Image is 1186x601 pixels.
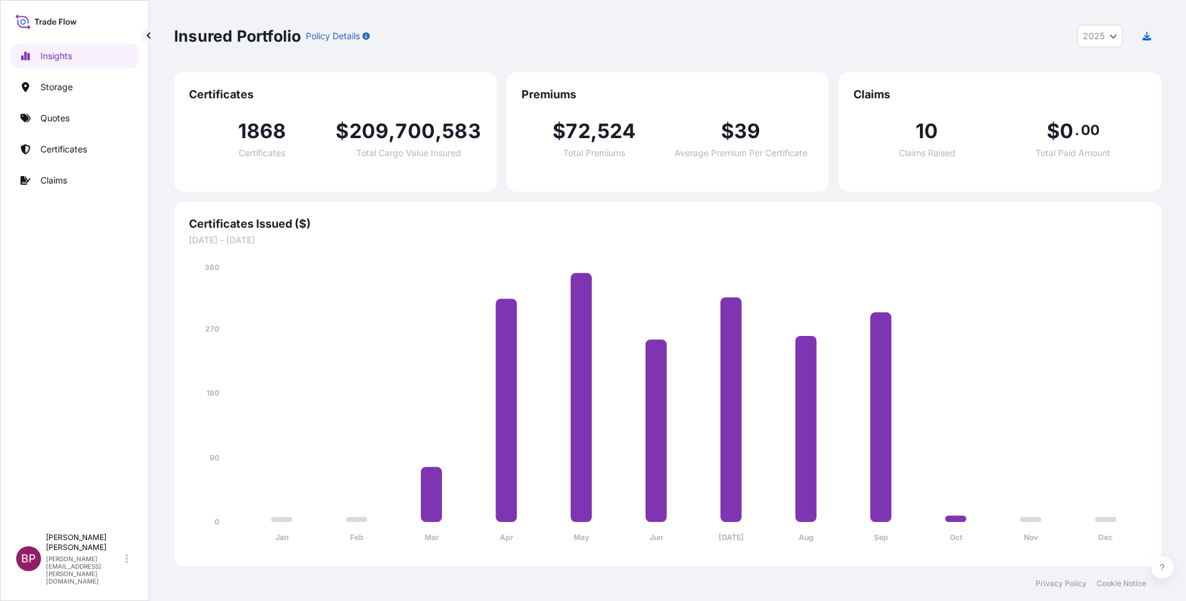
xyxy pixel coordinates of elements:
span: Claims [853,87,1146,102]
a: Storage [11,75,139,100]
span: Total Cargo Value Insured [356,149,461,157]
tspan: Jun [650,533,663,542]
tspan: Dec [1098,533,1113,542]
tspan: 180 [206,388,219,398]
tspan: [DATE] [719,533,744,542]
span: Total Premiums [563,149,625,157]
p: Insured Portfolio [174,26,301,46]
span: 72 [566,121,590,141]
span: Certificates [239,149,285,157]
tspan: Mar [425,533,439,542]
p: Policy Details [306,30,360,42]
a: Insights [11,44,139,68]
span: 0 [1060,121,1073,141]
span: 2025 [1083,30,1105,42]
p: Claims [40,174,67,187]
tspan: 360 [205,263,219,272]
a: Privacy Policy [1036,579,1087,589]
span: 700 [395,121,435,141]
span: Premiums [522,87,814,102]
p: [PERSON_NAME] [PERSON_NAME] [46,533,123,552]
a: Quotes [11,106,139,131]
span: 1868 [238,121,287,141]
span: Total Paid Amount [1036,149,1110,157]
tspan: Apr [500,533,513,542]
span: [DATE] - [DATE] [189,234,1146,246]
p: Storage [40,81,73,93]
a: Claims [11,168,139,193]
tspan: 270 [205,324,219,333]
tspan: Feb [350,533,364,542]
tspan: Oct [950,533,963,542]
tspan: Nov [1024,533,1039,542]
span: Claims Raised [899,149,955,157]
span: $ [1047,121,1060,141]
span: 209 [349,121,389,141]
span: , [388,121,395,141]
span: . [1075,125,1079,135]
p: [PERSON_NAME][EMAIL_ADDRESS][PERSON_NAME][DOMAIN_NAME] [46,555,123,585]
span: Certificates [189,87,482,102]
tspan: 0 [214,517,219,526]
span: $ [553,121,566,141]
tspan: 90 [209,453,219,462]
tspan: Jan [275,533,288,542]
tspan: May [574,533,590,542]
span: Certificates Issued ($) [189,217,1146,231]
span: Average Premium Per Certificate [674,149,807,157]
span: , [591,121,597,141]
p: Insights [40,50,72,62]
span: $ [336,121,349,141]
span: 10 [916,121,938,141]
a: Cookie Notice [1096,579,1146,589]
span: BP [21,552,36,565]
span: 583 [442,121,481,141]
span: , [435,121,442,141]
button: Year Selector [1077,25,1123,47]
tspan: Aug [799,533,814,542]
a: Certificates [11,137,139,162]
tspan: Sep [874,533,888,542]
p: Certificates [40,143,87,156]
span: 524 [597,121,637,141]
span: $ [721,121,734,141]
span: 00 [1081,125,1100,135]
p: Quotes [40,112,70,124]
span: 39 [734,121,760,141]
